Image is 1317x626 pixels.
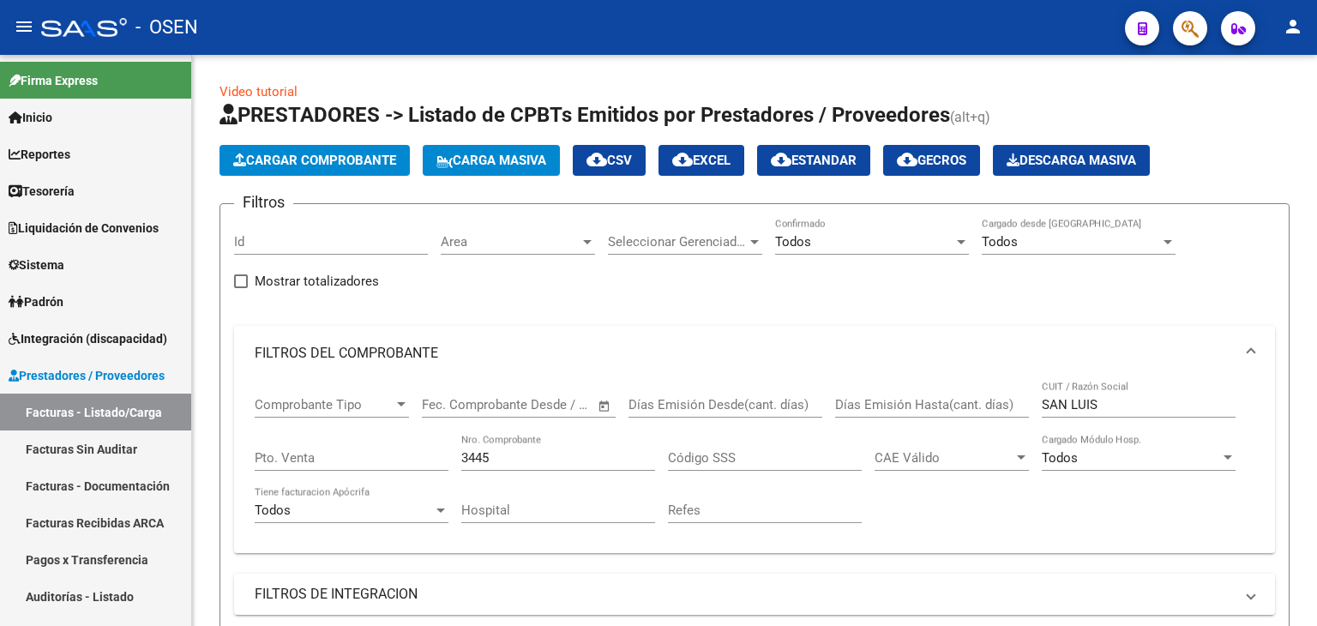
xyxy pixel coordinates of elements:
span: Todos [982,234,1018,250]
span: Integración (discapacidad) [9,329,167,348]
span: CSV [586,153,632,168]
span: (alt+q) [950,109,990,125]
span: Comprobante Tipo [255,397,394,412]
button: Cargar Comprobante [219,145,410,176]
button: Open calendar [595,396,615,416]
mat-icon: menu [14,16,34,37]
span: EXCEL [672,153,731,168]
span: Liquidación de Convenios [9,219,159,238]
button: EXCEL [658,145,744,176]
span: Todos [1042,450,1078,466]
mat-icon: cloud_download [672,149,693,170]
span: Reportes [9,145,70,164]
button: Carga Masiva [423,145,560,176]
span: Estandar [771,153,857,168]
span: Sistema [9,256,64,274]
h3: Filtros [234,190,293,214]
span: PRESTADORES -> Listado de CPBTs Emitidos por Prestadores / Proveedores [219,103,950,127]
span: Todos [775,234,811,250]
a: Video tutorial [219,84,298,99]
button: CSV [573,145,646,176]
mat-icon: cloud_download [771,149,791,170]
span: CAE Válido [875,450,1013,466]
button: Gecros [883,145,980,176]
div: FILTROS DEL COMPROBANTE [234,381,1275,553]
span: Tesorería [9,182,75,201]
span: Mostrar totalizadores [255,271,379,292]
span: Firma Express [9,71,98,90]
button: Estandar [757,145,870,176]
input: Fecha fin [507,397,590,412]
span: Inicio [9,108,52,127]
span: - OSEN [135,9,198,46]
app-download-masive: Descarga masiva de comprobantes (adjuntos) [993,145,1150,176]
button: Descarga Masiva [993,145,1150,176]
span: Cargar Comprobante [233,153,396,168]
mat-panel-title: FILTROS DE INTEGRACION [255,585,1234,604]
span: Gecros [897,153,966,168]
mat-icon: person [1283,16,1303,37]
span: Area [441,234,580,250]
input: Fecha inicio [422,397,491,412]
mat-panel-title: FILTROS DEL COMPROBANTE [255,344,1234,363]
mat-icon: cloud_download [586,149,607,170]
iframe: Intercom live chat [1259,568,1300,609]
span: Prestadores / Proveedores [9,366,165,385]
span: Todos [255,503,291,518]
span: Carga Masiva [436,153,546,168]
mat-expansion-panel-header: FILTROS DEL COMPROBANTE [234,326,1275,381]
span: Padrón [9,292,63,311]
mat-icon: cloud_download [897,149,917,170]
mat-expansion-panel-header: FILTROS DE INTEGRACION [234,574,1275,615]
span: Descarga Masiva [1007,153,1136,168]
span: Seleccionar Gerenciador [608,234,747,250]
